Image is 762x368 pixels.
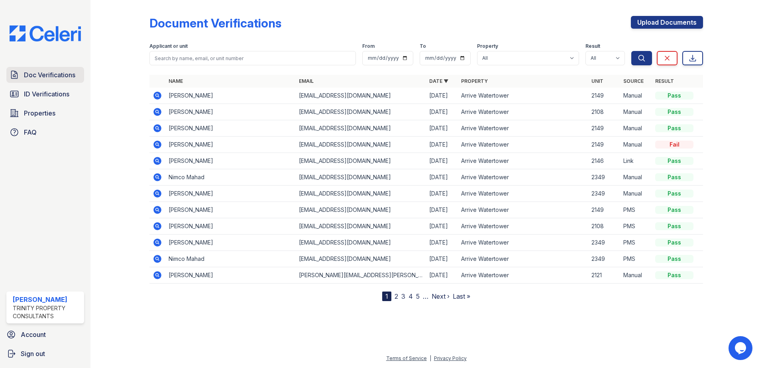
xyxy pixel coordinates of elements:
[426,251,458,267] td: [DATE]
[165,120,296,137] td: [PERSON_NAME]
[458,153,588,169] td: Arrive Watertower
[426,186,458,202] td: [DATE]
[655,108,693,116] div: Pass
[426,202,458,218] td: [DATE]
[620,202,652,218] td: PMS
[24,108,55,118] span: Properties
[458,104,588,120] td: Arrive Watertower
[588,88,620,104] td: 2149
[165,137,296,153] td: [PERSON_NAME]
[382,292,391,301] div: 1
[588,202,620,218] td: 2149
[631,16,703,29] a: Upload Documents
[426,120,458,137] td: [DATE]
[655,124,693,132] div: Pass
[296,251,426,267] td: [EMAIL_ADDRESS][DOMAIN_NAME]
[729,336,754,360] iframe: chat widget
[401,292,405,300] a: 3
[429,78,448,84] a: Date ▼
[21,349,45,358] span: Sign out
[453,292,470,300] a: Last »
[149,43,188,49] label: Applicant or unit
[620,104,652,120] td: Manual
[296,88,426,104] td: [EMAIL_ADDRESS][DOMAIN_NAME]
[408,292,413,300] a: 4
[386,355,427,361] a: Terms of Service
[24,89,69,99] span: ID Verifications
[655,271,693,279] div: Pass
[591,78,603,84] a: Unit
[426,137,458,153] td: [DATE]
[420,43,426,49] label: To
[426,169,458,186] td: [DATE]
[458,267,588,284] td: Arrive Watertower
[588,186,620,202] td: 2349
[165,267,296,284] td: [PERSON_NAME]
[620,251,652,267] td: PMS
[588,120,620,137] td: 2149
[655,190,693,198] div: Pass
[620,120,652,137] td: Manual
[3,346,87,362] button: Sign out
[458,88,588,104] td: Arrive Watertower
[296,120,426,137] td: [EMAIL_ADDRESS][DOMAIN_NAME]
[6,124,84,140] a: FAQ
[620,137,652,153] td: Manual
[426,267,458,284] td: [DATE]
[165,104,296,120] td: [PERSON_NAME]
[296,186,426,202] td: [EMAIL_ADDRESS][DOMAIN_NAME]
[620,153,652,169] td: Link
[432,292,450,300] a: Next ›
[296,137,426,153] td: [EMAIL_ADDRESS][DOMAIN_NAME]
[585,43,600,49] label: Result
[655,141,693,149] div: Fail
[299,78,314,84] a: Email
[588,169,620,186] td: 2349
[165,153,296,169] td: [PERSON_NAME]
[165,186,296,202] td: [PERSON_NAME]
[458,120,588,137] td: Arrive Watertower
[296,169,426,186] td: [EMAIL_ADDRESS][DOMAIN_NAME]
[296,153,426,169] td: [EMAIL_ADDRESS][DOMAIN_NAME]
[21,330,46,339] span: Account
[24,70,75,80] span: Doc Verifications
[620,218,652,235] td: PMS
[458,137,588,153] td: Arrive Watertower
[3,25,87,41] img: CE_Logo_Blue-a8612792a0a2168367f1c8372b55b34899dd931a85d93a1a3d3e32e68fde9ad4.png
[3,327,87,343] a: Account
[362,43,375,49] label: From
[426,104,458,120] td: [DATE]
[165,202,296,218] td: [PERSON_NAME]
[6,86,84,102] a: ID Verifications
[149,16,281,30] div: Document Verifications
[620,235,652,251] td: PMS
[588,218,620,235] td: 2108
[588,104,620,120] td: 2108
[6,105,84,121] a: Properties
[655,173,693,181] div: Pass
[655,222,693,230] div: Pass
[655,92,693,100] div: Pass
[165,88,296,104] td: [PERSON_NAME]
[588,267,620,284] td: 2121
[588,251,620,267] td: 2349
[296,104,426,120] td: [EMAIL_ADDRESS][DOMAIN_NAME]
[458,251,588,267] td: Arrive Watertower
[458,169,588,186] td: Arrive Watertower
[165,235,296,251] td: [PERSON_NAME]
[296,218,426,235] td: [EMAIL_ADDRESS][DOMAIN_NAME]
[588,153,620,169] td: 2146
[588,137,620,153] td: 2149
[620,88,652,104] td: Manual
[620,169,652,186] td: Manual
[416,292,420,300] a: 5
[458,218,588,235] td: Arrive Watertower
[458,235,588,251] td: Arrive Watertower
[655,239,693,247] div: Pass
[430,355,431,361] div: |
[165,251,296,267] td: Nimco Mahad
[423,292,428,301] span: …
[655,157,693,165] div: Pass
[165,169,296,186] td: Nimco Mahad
[395,292,398,300] a: 2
